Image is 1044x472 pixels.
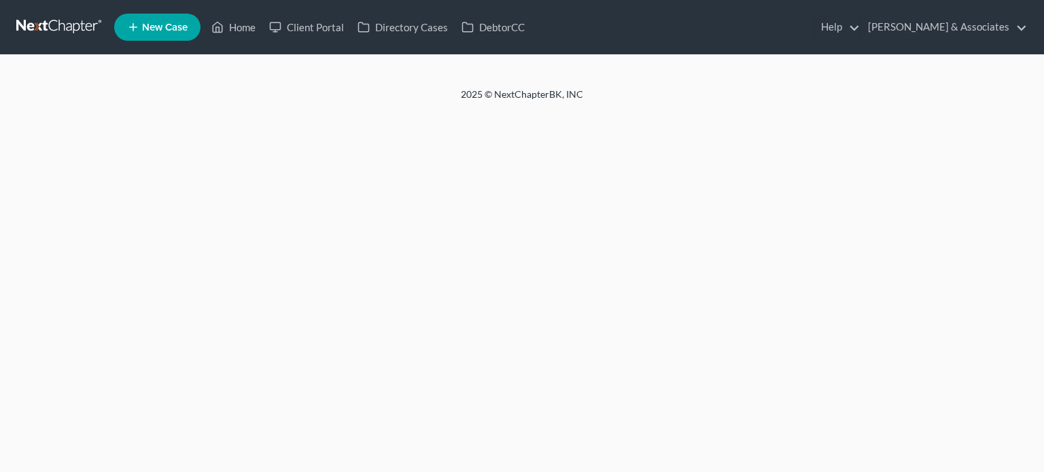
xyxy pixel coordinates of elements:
a: Help [814,15,860,39]
a: DebtorCC [455,15,532,39]
a: Directory Cases [351,15,455,39]
a: Home [205,15,262,39]
new-legal-case-button: New Case [114,14,201,41]
a: Client Portal [262,15,351,39]
a: [PERSON_NAME] & Associates [861,15,1027,39]
div: 2025 © NextChapterBK, INC [135,88,909,112]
